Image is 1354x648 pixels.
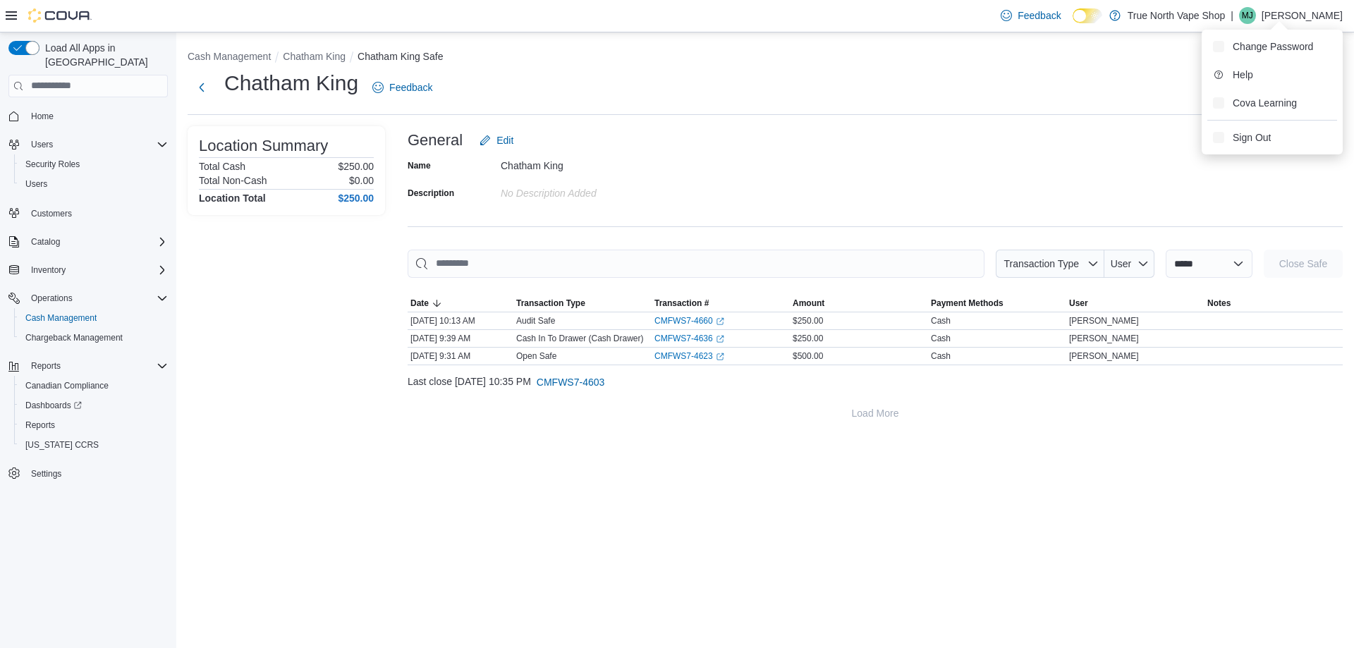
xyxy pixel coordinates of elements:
[790,295,928,312] button: Amount
[31,111,54,122] span: Home
[20,417,168,434] span: Reports
[1262,7,1343,24] p: [PERSON_NAME]
[25,136,168,153] span: Users
[1104,250,1154,278] button: User
[1207,92,1337,114] button: Cova Learning
[28,8,92,23] img: Cova
[1207,126,1337,149] button: Sign Out
[1207,63,1337,86] button: Help
[3,106,173,126] button: Home
[793,350,823,362] span: $500.00
[408,160,431,171] label: Name
[14,415,173,435] button: Reports
[25,204,168,221] span: Customers
[338,192,374,204] h4: $250.00
[852,406,899,420] span: Load More
[25,262,168,279] span: Inventory
[20,397,87,414] a: Dashboards
[20,329,168,346] span: Chargeback Management
[1069,315,1139,326] span: [PERSON_NAME]
[931,333,951,344] div: Cash
[31,468,61,479] span: Settings
[199,175,267,186] h6: Total Non-Cash
[20,417,61,434] a: Reports
[389,80,432,94] span: Feedback
[408,330,513,347] div: [DATE] 9:39 AM
[14,396,173,415] a: Dashboards
[224,69,358,97] h1: Chatham King
[14,308,173,328] button: Cash Management
[25,178,47,190] span: Users
[25,312,97,324] span: Cash Management
[654,350,724,362] a: CMFWS7-4623External link
[14,435,173,455] button: [US_STATE] CCRS
[14,174,173,194] button: Users
[1111,258,1132,269] span: User
[928,295,1066,312] button: Payment Methods
[501,154,690,171] div: Chatham King
[20,156,85,173] a: Security Roles
[652,295,790,312] button: Transaction #
[25,262,71,279] button: Inventory
[3,260,173,280] button: Inventory
[25,439,99,451] span: [US_STATE] CCRS
[3,232,173,252] button: Catalog
[1207,298,1231,309] span: Notes
[1004,258,1079,269] span: Transaction Type
[31,360,61,372] span: Reports
[25,205,78,222] a: Customers
[188,51,271,62] button: Cash Management
[1233,96,1297,110] span: Cova Learning
[25,332,123,343] span: Chargeback Management
[516,333,644,344] p: Cash In To Drawer (Cash Drawer)
[8,100,168,520] nav: Complex example
[31,139,53,150] span: Users
[1069,350,1139,362] span: [PERSON_NAME]
[1069,333,1139,344] span: [PERSON_NAME]
[199,192,266,204] h4: Location Total
[20,310,168,326] span: Cash Management
[25,159,80,170] span: Security Roles
[516,298,585,309] span: Transaction Type
[3,356,173,376] button: Reports
[513,295,652,312] button: Transaction Type
[995,1,1066,30] a: Feedback
[20,310,102,326] a: Cash Management
[716,317,724,326] svg: External link
[408,399,1343,427] button: Load More
[1233,130,1271,145] span: Sign Out
[367,73,438,102] a: Feedback
[25,290,168,307] span: Operations
[1279,257,1327,271] span: Close Safe
[25,380,109,391] span: Canadian Compliance
[14,328,173,348] button: Chargeback Management
[496,133,513,147] span: Edit
[408,368,1343,396] div: Last close [DATE] 10:35 PM
[793,333,823,344] span: $250.00
[25,136,59,153] button: Users
[349,175,374,186] p: $0.00
[931,350,951,362] div: Cash
[1069,298,1088,309] span: User
[31,236,60,247] span: Catalog
[1073,8,1102,23] input: Dark Mode
[1207,35,1337,58] button: Change Password
[1264,250,1343,278] button: Close Safe
[25,465,67,482] a: Settings
[516,350,556,362] p: Open Safe
[793,315,823,326] span: $250.00
[537,375,604,389] span: CMFWS7-4603
[338,161,374,172] p: $250.00
[25,290,78,307] button: Operations
[283,51,346,62] button: Chatham King
[25,357,168,374] span: Reports
[1018,8,1061,23] span: Feedback
[1128,7,1226,24] p: True North Vape Shop
[358,51,443,62] button: Chatham King Safe
[931,315,951,326] div: Cash
[654,315,724,326] a: CMFWS7-4660External link
[20,377,114,394] a: Canadian Compliance
[716,353,724,361] svg: External link
[25,400,82,411] span: Dashboards
[39,41,168,69] span: Load All Apps in [GEOGRAPHIC_DATA]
